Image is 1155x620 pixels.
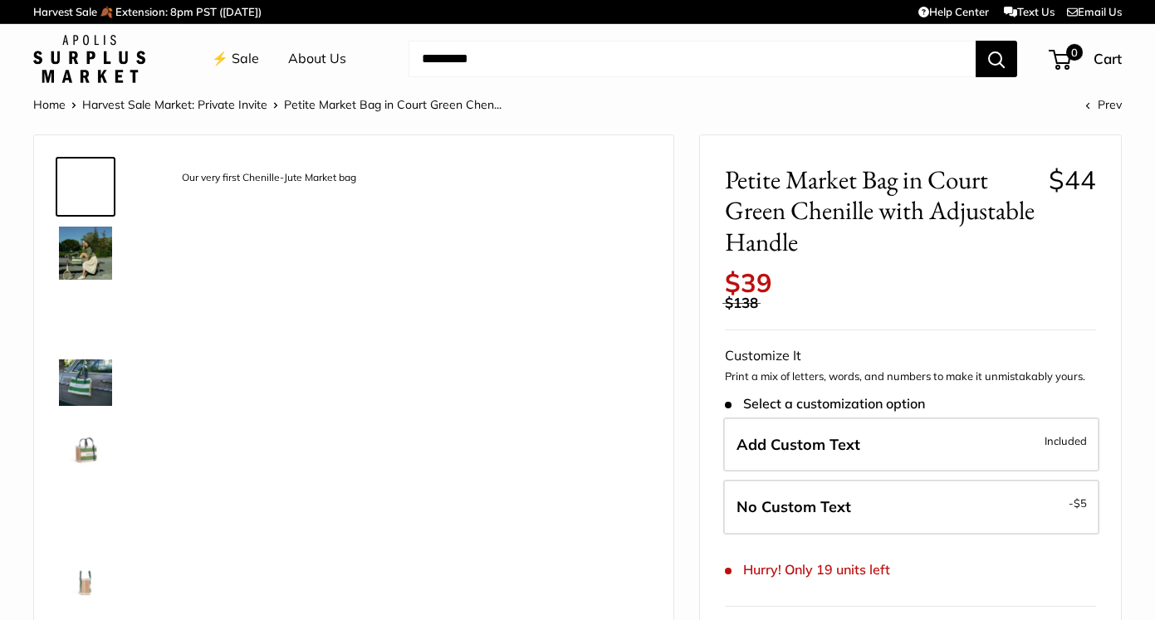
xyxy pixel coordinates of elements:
[723,417,1099,472] label: Add Custom Text
[56,157,115,217] a: description_Our very first Chenille-Jute Market bag
[56,290,115,349] a: description_A close up of our first Chenille Jute Market Bag
[56,416,115,476] a: Petite Market Bag in Court Green Chenille with Adjustable Handle
[409,41,976,77] input: Search...
[288,46,346,71] a: About Us
[1074,496,1087,510] span: $5
[284,97,502,112] span: Petite Market Bag in Court Green Chen...
[725,562,890,578] span: Hurry! Only 19 units left
[56,482,115,542] a: Petite Market Bag in Court Green Chenille with Adjustable Handle
[56,223,115,283] a: description_Adjustable Handles for whatever mood you are in
[723,480,1099,535] label: Leave Blank
[59,359,112,405] img: description_Part of our original Chenille Collection
[1050,46,1122,72] a: 0 Cart
[725,344,1096,369] div: Customize It
[59,552,112,605] img: Petite Market Bag in Court Green Chenille with Adjustable Handle
[737,435,860,454] span: Add Custom Text
[59,419,112,472] img: Petite Market Bag in Court Green Chenille with Adjustable Handle
[1066,44,1083,61] span: 0
[1085,97,1122,112] a: Prev
[1049,164,1096,196] span: $44
[1067,5,1122,18] a: Email Us
[725,396,925,412] span: Select a customization option
[737,497,851,516] span: No Custom Text
[976,41,1017,77] button: Search
[1045,431,1087,451] span: Included
[33,97,66,112] a: Home
[212,46,259,71] a: ⚡️ Sale
[59,227,112,280] img: description_Adjustable Handles for whatever mood you are in
[1094,50,1122,67] span: Cart
[56,549,115,608] a: Petite Market Bag in Court Green Chenille with Adjustable Handle
[918,5,989,18] a: Help Center
[725,164,1036,257] span: Petite Market Bag in Court Green Chenille with Adjustable Handle
[725,266,772,299] span: $39
[725,294,758,311] span: $138
[1069,493,1087,513] span: -
[33,94,502,115] nav: Breadcrumb
[33,35,145,83] img: Apolis: Surplus Market
[1004,5,1055,18] a: Text Us
[82,97,267,112] a: Harvest Sale Market: Private Invite
[174,167,365,189] div: Our very first Chenille-Jute Market bag
[56,356,115,408] a: description_Part of our original Chenille Collection
[725,369,1096,385] p: Print a mix of letters, words, and numbers to make it unmistakably yours.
